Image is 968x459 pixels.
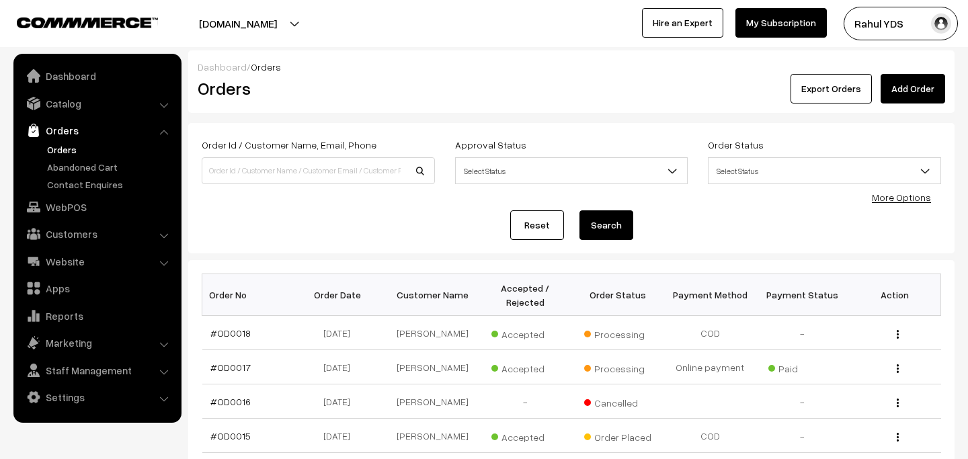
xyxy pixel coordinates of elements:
img: Menu [897,433,899,442]
a: Settings [17,385,177,409]
td: - [756,384,848,419]
a: #OD0018 [210,327,251,339]
img: Menu [897,399,899,407]
span: Accepted [491,324,559,341]
label: Approval Status [455,138,526,152]
a: Dashboard [198,61,247,73]
span: Processing [584,358,651,376]
a: Website [17,249,177,274]
img: Menu [897,364,899,373]
label: Order Status [708,138,764,152]
button: Rahul YDS [844,7,958,40]
th: Action [848,274,940,316]
img: COMMMERCE [17,17,158,28]
a: Staff Management [17,358,177,382]
a: Hire an Expert [642,8,723,38]
a: Abandoned Cart [44,160,177,174]
a: Apps [17,276,177,300]
td: [PERSON_NAME] [387,316,479,350]
a: Reports [17,304,177,328]
td: [DATE] [294,384,387,419]
span: Select Status [708,157,941,184]
img: user [931,13,951,34]
a: More Options [872,192,931,203]
a: Add Order [881,74,945,103]
a: #OD0015 [210,430,251,442]
a: COMMMERCE [17,13,134,30]
span: Cancelled [584,392,651,410]
td: COD [663,419,756,453]
input: Order Id / Customer Name / Customer Email / Customer Phone [202,157,435,184]
td: - [756,316,848,350]
span: Orders [251,61,281,73]
a: #OD0017 [210,362,251,373]
a: Dashboard [17,64,177,88]
td: [DATE] [294,350,387,384]
a: Contact Enquires [44,177,177,192]
th: Payment Status [756,274,848,316]
th: Payment Method [663,274,756,316]
a: Catalog [17,91,177,116]
button: Export Orders [791,74,872,103]
a: Reset [510,210,564,240]
span: Select Status [709,159,940,183]
td: [DATE] [294,419,387,453]
th: Order Date [294,274,387,316]
th: Customer Name [387,274,479,316]
td: - [756,419,848,453]
span: Order Placed [584,427,651,444]
h2: Orders [198,78,434,99]
td: [PERSON_NAME] [387,384,479,419]
td: [DATE] [294,316,387,350]
th: Order Status [571,274,663,316]
a: #OD0016 [210,396,251,407]
a: Customers [17,222,177,246]
label: Order Id / Customer Name, Email, Phone [202,138,376,152]
td: COD [663,316,756,350]
span: Select Status [456,159,688,183]
span: Accepted [491,427,559,444]
td: Online payment [663,350,756,384]
td: [PERSON_NAME] [387,350,479,384]
a: My Subscription [735,8,827,38]
td: [PERSON_NAME] [387,419,479,453]
div: / [198,60,945,74]
img: Menu [897,330,899,339]
button: [DOMAIN_NAME] [152,7,324,40]
span: Select Status [455,157,688,184]
span: Accepted [491,358,559,376]
span: Paid [768,358,836,376]
a: Orders [17,118,177,142]
td: - [479,384,571,419]
a: Marketing [17,331,177,355]
a: WebPOS [17,195,177,219]
button: Search [579,210,633,240]
th: Accepted / Rejected [479,274,571,316]
a: Orders [44,142,177,157]
span: Processing [584,324,651,341]
th: Order No [202,274,294,316]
